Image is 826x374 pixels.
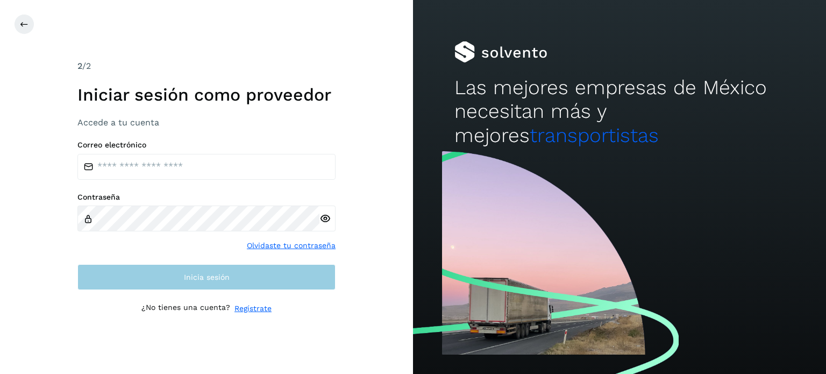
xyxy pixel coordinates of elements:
[184,273,230,281] span: Inicia sesión
[77,193,336,202] label: Contraseña
[77,264,336,290] button: Inicia sesión
[454,76,785,147] h2: Las mejores empresas de México necesitan más y mejores
[530,124,659,147] span: transportistas
[141,303,230,314] p: ¿No tienes una cuenta?
[77,60,336,73] div: /2
[77,84,336,105] h1: Iniciar sesión como proveedor
[77,140,336,150] label: Correo electrónico
[77,61,82,71] span: 2
[234,303,272,314] a: Regístrate
[77,117,336,128] h3: Accede a tu cuenta
[247,240,336,251] a: Olvidaste tu contraseña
